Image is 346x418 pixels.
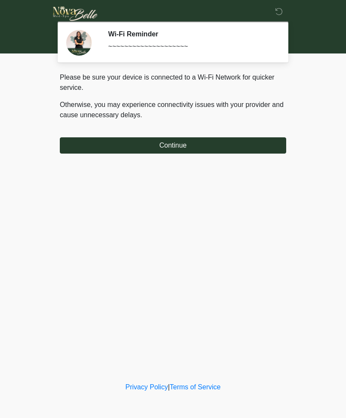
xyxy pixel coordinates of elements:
[66,30,92,56] img: Agent Avatar
[60,137,286,154] button: Continue
[168,383,170,391] a: |
[108,30,273,38] h2: Wi-Fi Reminder
[60,72,286,93] p: Please be sure your device is connected to a Wi-Fi Network for quicker service.
[60,100,286,120] p: Otherwise, you may experience connectivity issues with your provider and cause unnecessary delays
[126,383,168,391] a: Privacy Policy
[170,383,220,391] a: Terms of Service
[108,42,273,52] div: ~~~~~~~~~~~~~~~~~~~~
[51,6,100,21] img: Novabelle medspa Logo
[141,111,142,119] span: .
